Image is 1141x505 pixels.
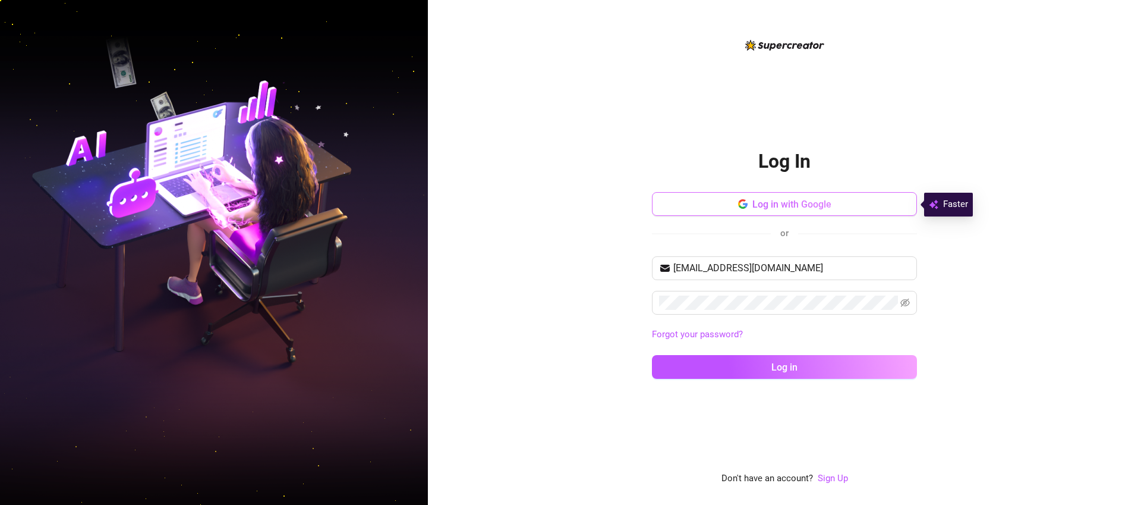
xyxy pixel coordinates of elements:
span: Don't have an account? [721,472,813,486]
a: Sign Up [818,472,848,486]
a: Forgot your password? [652,329,743,340]
button: Log in with Google [652,192,917,216]
span: Log in [771,362,798,373]
a: Sign Up [818,473,848,484]
button: Log in [652,355,917,379]
span: or [780,228,789,239]
h2: Log In [758,149,811,174]
span: Faster [943,197,968,212]
img: logo-BBDzfeDw.svg [745,40,824,51]
img: svg%3e [929,197,938,212]
span: Log in with Google [752,199,831,210]
input: Your email [673,261,910,275]
a: Forgot your password? [652,328,917,342]
span: eye-invisible [900,298,910,308]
